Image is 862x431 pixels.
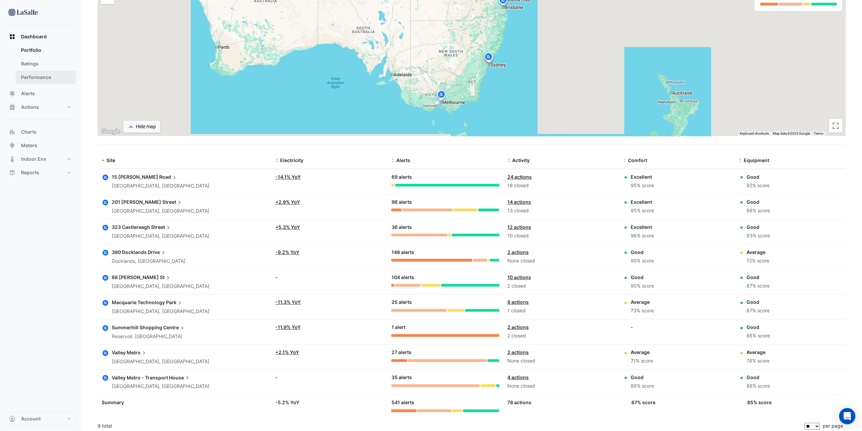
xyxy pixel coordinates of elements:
div: 90% score [631,282,654,290]
div: 71% score [631,357,653,365]
span: Indoor Env [21,156,46,162]
div: 93% score [747,232,770,240]
div: 78% score [747,357,770,365]
div: 25 alerts [391,298,499,306]
div: 2 closed [507,282,615,290]
div: [GEOGRAPHIC_DATA], [GEOGRAPHIC_DATA] [112,207,209,215]
span: Equipment [744,157,769,163]
button: Account [5,412,76,426]
span: 323 Castlereagh [112,224,150,230]
button: Indoor Env [5,152,76,166]
a: -14.1% YoY [275,174,301,180]
div: 36 alerts [391,223,499,231]
div: 104 alerts [391,274,499,281]
div: 86% score [747,332,770,340]
a: +5.3% YoY [275,224,300,230]
span: Reports [21,169,39,176]
app-icon: Alerts [9,90,16,97]
a: -11.9% YoY [275,324,301,330]
div: Average [747,349,770,356]
div: [GEOGRAPHIC_DATA], [GEOGRAPHIC_DATA] [112,282,209,290]
div: - [275,374,383,381]
div: 69 alerts [391,173,499,181]
app-icon: Meters [9,142,16,149]
span: 15 [PERSON_NAME] [112,174,158,180]
a: +2.1% YoY [275,349,299,355]
div: 87% score [747,282,770,290]
div: Excellent [631,198,654,205]
div: Hide map [136,123,156,130]
span: Macquarie Technology [112,299,165,305]
span: Account [21,415,41,422]
div: 13 closed [507,207,615,215]
span: Valley [112,350,126,355]
button: Actions [5,100,76,114]
div: Good [747,198,770,205]
div: -5.2% YoY [275,399,383,406]
button: Alerts [5,87,76,100]
div: Good [747,223,770,231]
span: per page [823,423,843,429]
div: None closed [507,382,615,390]
span: Summerhill Shopping [112,325,162,330]
div: 92% score [747,182,770,190]
div: 95% score [631,207,654,215]
div: Good [631,374,654,381]
app-icon: Actions [9,104,16,111]
div: 1 alert [391,324,499,331]
a: 2 actions [507,324,529,330]
app-icon: Charts [9,129,16,135]
span: Comfort [628,157,647,163]
div: 72% score [747,257,769,265]
div: 541 alerts [391,399,499,407]
div: 87% score [747,307,770,315]
div: 27 alerts [391,349,499,356]
div: 86% score [747,382,770,390]
img: site-pin.svg [484,53,495,64]
span: Alerts [396,157,410,163]
span: Drive [148,249,167,256]
div: 78 actions [507,399,615,406]
div: Average [631,349,653,356]
span: 380 Docklands [112,249,147,255]
div: 87% score [631,399,655,406]
a: Portfolio [16,43,76,57]
div: [GEOGRAPHIC_DATA], [GEOGRAPHIC_DATA] [112,308,209,315]
span: Valley Metro - Transport [112,375,168,380]
div: 96 alerts [391,198,499,206]
div: None closed [507,257,615,265]
app-icon: Reports [9,169,16,176]
div: Average [631,298,654,306]
div: 88% score [631,382,654,390]
div: [GEOGRAPHIC_DATA], [GEOGRAPHIC_DATA] [112,383,209,390]
div: Excellent [631,173,654,180]
span: Alerts [21,90,35,97]
a: -11.3% YoY [275,299,301,305]
span: Street [162,198,183,206]
button: Toggle fullscreen view [829,119,842,133]
a: Open this area in Google Maps (opens a new window) [99,127,122,136]
span: Centre [163,324,186,331]
app-icon: Indoor Env [9,156,16,162]
div: 1 closed [507,307,615,315]
div: - [631,324,633,331]
div: Good [747,298,770,306]
span: Electricity [280,157,303,163]
span: St [160,274,171,281]
div: Docklands, [GEOGRAPHIC_DATA] [112,257,185,265]
div: Dashboard [5,43,76,87]
div: 95% score [631,182,654,190]
div: - [275,274,383,281]
a: 24 actions [507,174,532,180]
img: site-pin.svg [436,90,447,101]
img: site-pin.svg [483,52,494,64]
div: 90% score [631,257,654,265]
button: Hide map [123,121,160,133]
div: [GEOGRAPHIC_DATA], [GEOGRAPHIC_DATA] [112,358,209,366]
span: Charts [21,129,37,135]
div: Good [631,274,654,281]
span: Actions [21,104,39,111]
span: Metro [127,349,147,356]
span: Summary [102,399,124,405]
a: -9.2% YoY [275,249,299,255]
